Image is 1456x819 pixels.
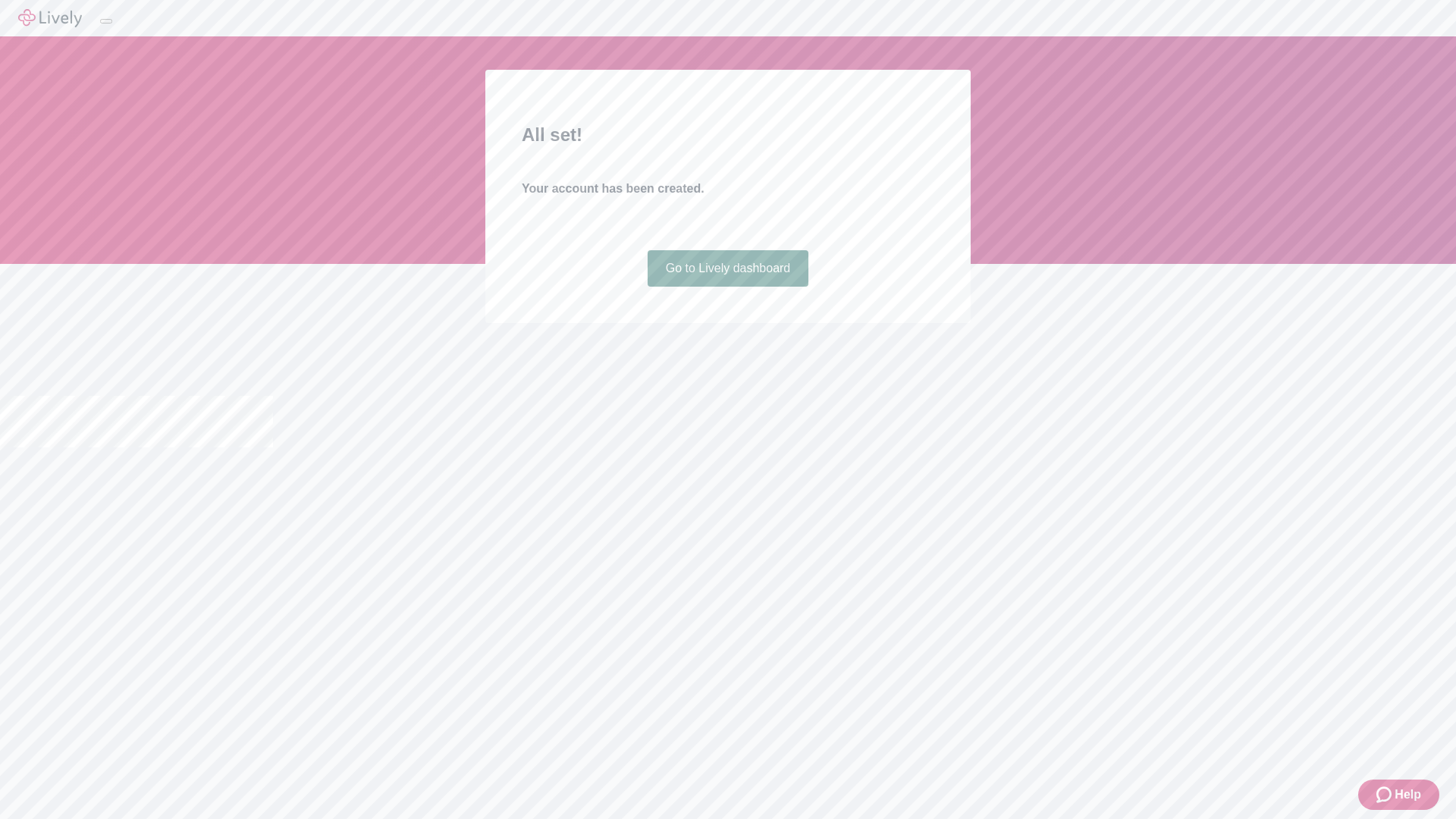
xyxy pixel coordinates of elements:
[1358,780,1439,810] button: Zendesk support iconHelp
[522,121,934,149] h2: All set!
[100,19,112,24] button: Log out
[522,180,934,198] h4: Your account has been created.
[18,9,82,27] img: Lively
[648,250,809,287] a: Go to Lively dashboard
[1395,786,1421,804] span: Help
[1376,786,1395,804] svg: Zendesk support icon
